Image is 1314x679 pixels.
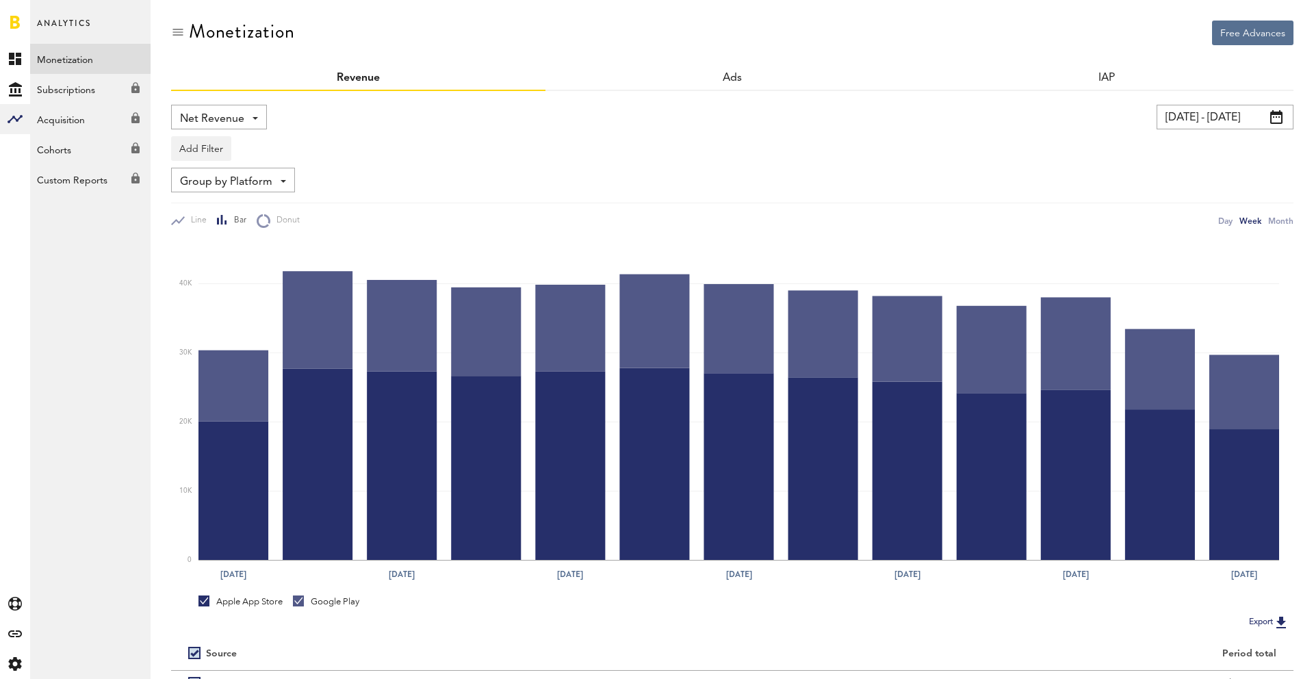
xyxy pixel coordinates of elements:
span: Line [185,215,207,227]
img: Export [1273,614,1289,630]
a: Revenue [337,73,380,84]
div: Source [206,648,237,660]
button: Add Filter [171,136,231,161]
text: [DATE] [220,568,246,580]
a: Cohorts [30,134,151,164]
text: [DATE] [1231,568,1257,580]
text: [DATE] [557,568,583,580]
a: Monetization [30,44,151,74]
div: Day [1218,214,1233,228]
button: Free Advances [1212,21,1293,45]
text: 30K [179,349,192,356]
div: Apple App Store [198,595,283,608]
button: Export [1245,613,1293,631]
a: Subscriptions [30,74,151,104]
div: Google Play [293,595,359,608]
span: Bar [228,215,246,227]
a: Custom Reports [30,164,151,194]
text: [DATE] [1063,568,1089,580]
text: [DATE] [894,568,920,580]
span: Analytics [37,15,91,44]
a: IAP [1098,73,1115,84]
span: Net Revenue [180,107,244,131]
text: 10K [179,487,192,494]
iframe: Opens a widget where you can find more information [1207,638,1300,672]
div: Month [1268,214,1293,228]
text: 20K [179,418,192,425]
text: 0 [188,556,192,563]
text: 40K [179,280,192,287]
div: Period total [749,648,1276,660]
a: Ads [723,73,742,84]
div: Monetization [189,21,295,42]
span: Group by Platform [180,170,272,194]
text: [DATE] [389,568,415,580]
span: Donut [270,215,300,227]
a: Acquisition [30,104,151,134]
text: [DATE] [726,568,752,580]
div: Week [1239,214,1261,228]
